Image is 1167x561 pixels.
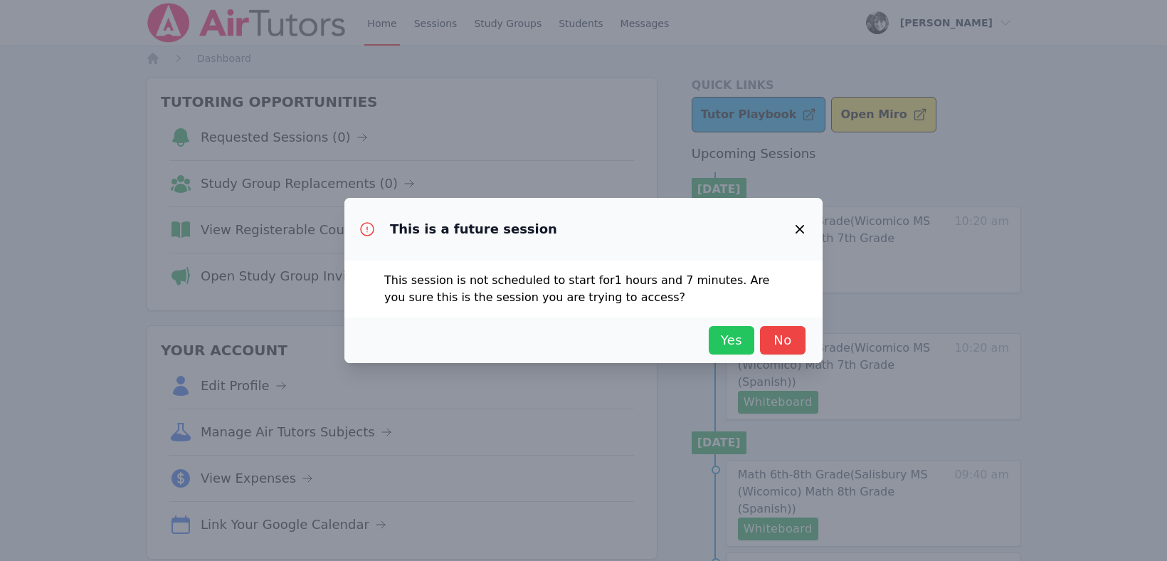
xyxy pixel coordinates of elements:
p: This session is not scheduled to start for 1 hours and 7 minutes . Are you sure this is the sessi... [384,272,783,306]
h3: This is a future session [390,221,557,238]
button: Yes [709,326,754,355]
button: No [760,326,806,355]
span: Yes [716,330,747,350]
span: No [767,330,798,350]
